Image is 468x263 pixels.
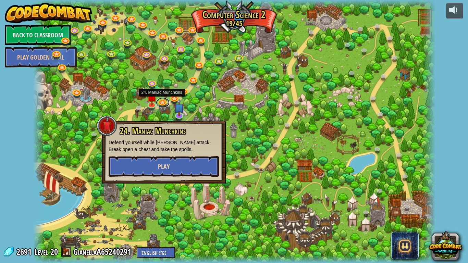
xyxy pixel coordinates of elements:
span: 24. Maniac Munchkins [120,125,186,137]
a: Back to Classroom [5,25,71,45]
span: 20 [50,246,58,257]
button: Play [109,156,219,177]
button: Adjust volume [446,3,463,19]
img: level-banner-unstarted-subscriber.png [174,99,184,116]
img: level-banner-unstarted.png [146,88,157,105]
a: Play Golden Goal [5,47,77,67]
span: Play [158,162,170,171]
span: 2691 [16,246,34,257]
p: Defend yourself while [PERSON_NAME] attack! Break open a chest and take the spoils. [109,139,219,153]
span: Level [34,246,48,258]
img: CodeCombat - Learn how to code by playing a game [5,3,93,23]
a: GianellaA65240291 [73,246,133,257]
